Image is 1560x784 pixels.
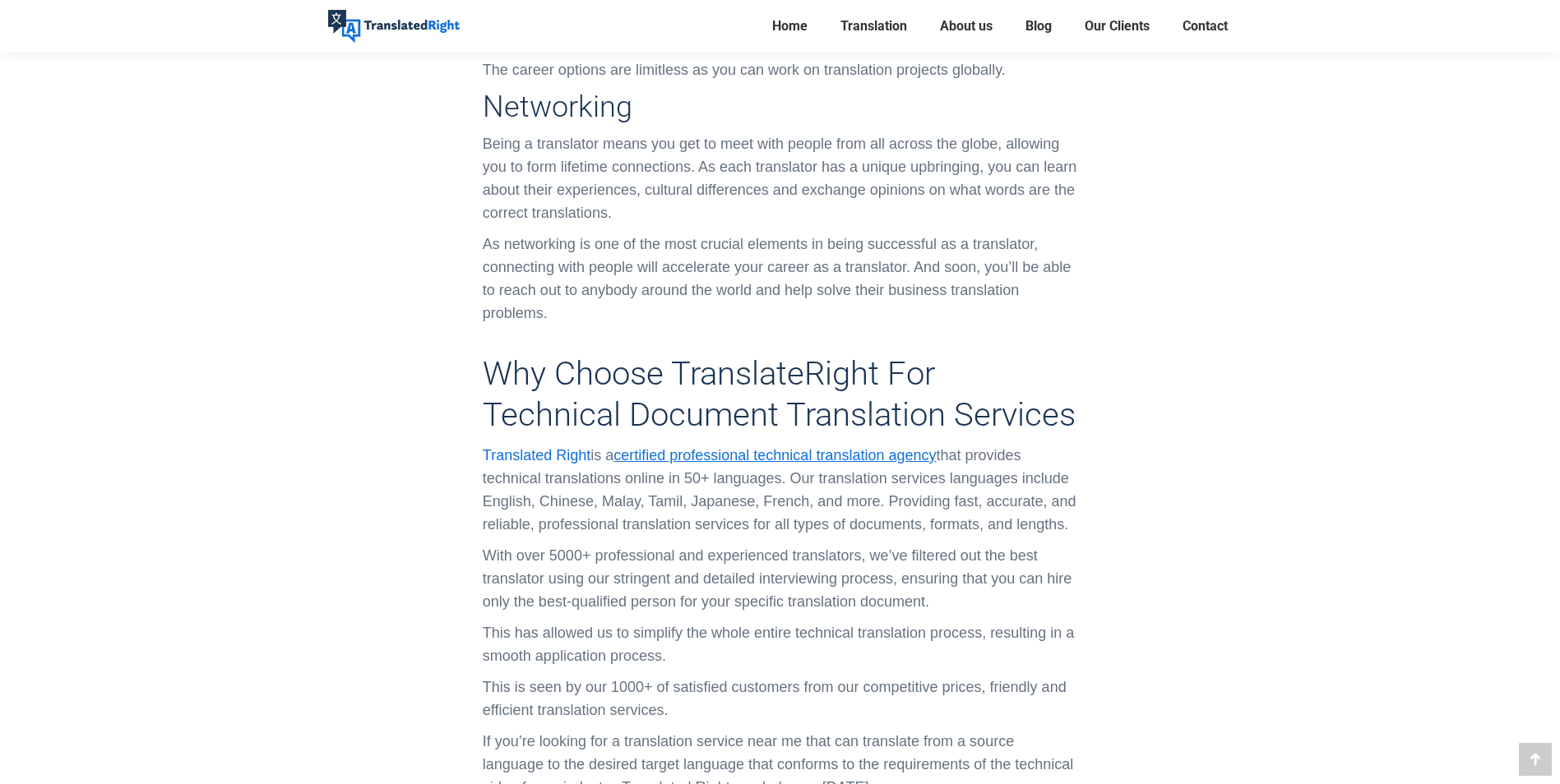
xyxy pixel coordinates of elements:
[1178,15,1233,38] a: Contact
[1085,18,1150,35] span: Our Clients
[1080,15,1155,38] a: Our Clients
[483,132,1077,224] p: Being a translator means you get to meet with people from all across the globe, allowing you to f...
[483,58,1077,81] p: The career options are limitless as you can work on translation projects globally.
[940,18,993,35] span: About us
[483,676,1077,722] p: This is seen by our 1000+ of satisfied customers from our competitive prices, friendly and effici...
[772,18,808,35] span: Home
[1025,18,1052,35] span: Blog
[483,444,1077,536] p: is a that provides technical translations online in 50+ languages. Our translation services langu...
[613,447,936,463] a: certified professional technical translation agency
[836,15,912,38] a: Translation
[328,10,460,43] img: Translated Right
[935,15,998,38] a: About us
[840,18,907,35] span: Translation
[1183,18,1228,35] span: Contact
[767,15,812,38] a: Home
[483,90,1077,124] h3: Networking
[1021,15,1057,38] a: Blog
[483,544,1077,613] p: With over 5000+ professional and experienced translators, we’ve filtered out the best translator ...
[483,233,1077,325] p: As networking is one of the most crucial elements in being successful as a translator, connecting...
[483,447,590,463] a: Translated Right
[483,621,1077,667] p: This has allowed us to simplify the whole entire technical translation process, resulting in a sm...
[483,353,1077,436] h2: Why Choose TranslateRight For Technical Document Translation Services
